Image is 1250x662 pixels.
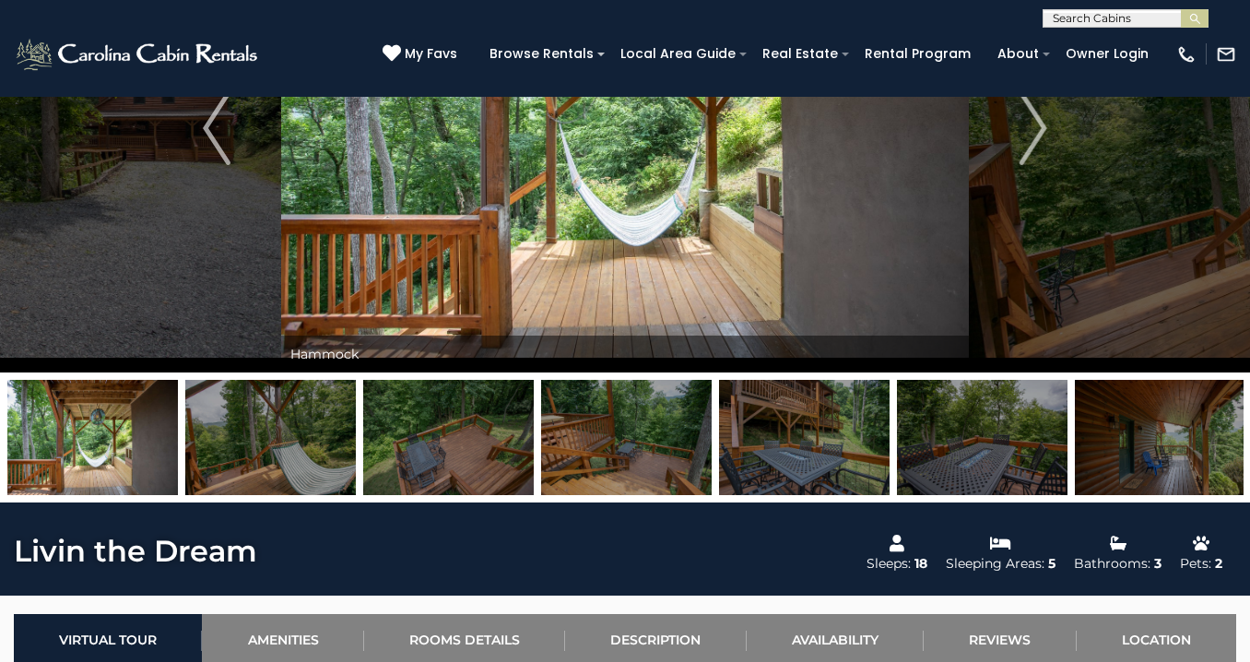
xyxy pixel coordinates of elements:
a: Owner Login [1056,40,1158,68]
div: Hammock [281,336,969,372]
img: arrow [1020,91,1047,165]
a: Real Estate [753,40,847,68]
span: My Favs [405,44,457,64]
img: 163268712 [541,380,712,495]
img: 163268754 [7,380,178,495]
img: arrow [203,91,230,165]
img: 163268715 [1075,380,1245,495]
a: About [988,40,1048,68]
img: 163268755 [185,380,356,495]
img: 163268714 [897,380,1067,495]
img: 163268713 [719,380,890,495]
img: 163268711 [363,380,534,495]
img: White-1-2.png [14,36,263,73]
a: My Favs [383,44,462,65]
img: phone-regular-white.png [1176,44,1197,65]
a: Local Area Guide [611,40,745,68]
a: Browse Rentals [480,40,603,68]
a: Rental Program [855,40,980,68]
img: mail-regular-white.png [1216,44,1236,65]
